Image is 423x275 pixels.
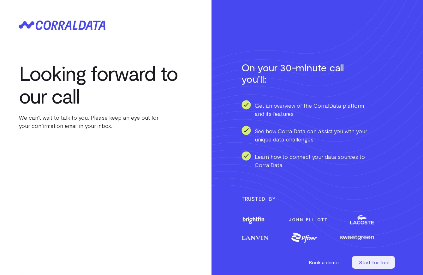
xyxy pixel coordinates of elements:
[359,259,390,265] span: Start for free
[19,113,182,130] p: We can't wait to talk to you. Please keep an eye out for your confirmation email in your inbox.
[241,100,374,118] li: Get an overview of the CorralData platform and its features
[301,256,346,269] a: Book a demo
[309,259,339,265] span: Book a demo
[19,62,182,107] h1: Looking forward to our call
[241,151,374,169] li: Learn how to connect your data sources to CorralData
[241,194,404,203] h3: Trusted By
[241,62,355,84] h2: On your 30-minute call you’ll:
[241,126,374,143] li: See how CorralData can assist you with your unique data challenges
[352,256,396,269] a: Start for free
